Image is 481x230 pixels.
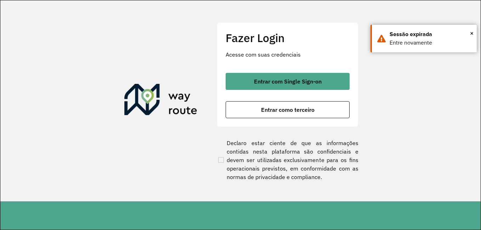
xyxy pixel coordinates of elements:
[390,39,471,47] div: Entre novamente
[261,107,315,113] span: Entrar como terceiro
[226,101,350,118] button: button
[390,30,471,39] div: Sessão expirada
[226,50,350,59] p: Acesse com suas credenciais
[217,139,358,181] label: Declaro estar ciente de que as informações contidas nesta plataforma são confidenciais e devem se...
[226,31,350,45] h2: Fazer Login
[226,73,350,90] button: button
[470,28,474,39] button: Close
[254,79,322,84] span: Entrar com Single Sign-on
[124,84,197,118] img: Roteirizador AmbevTech
[470,28,474,39] span: ×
